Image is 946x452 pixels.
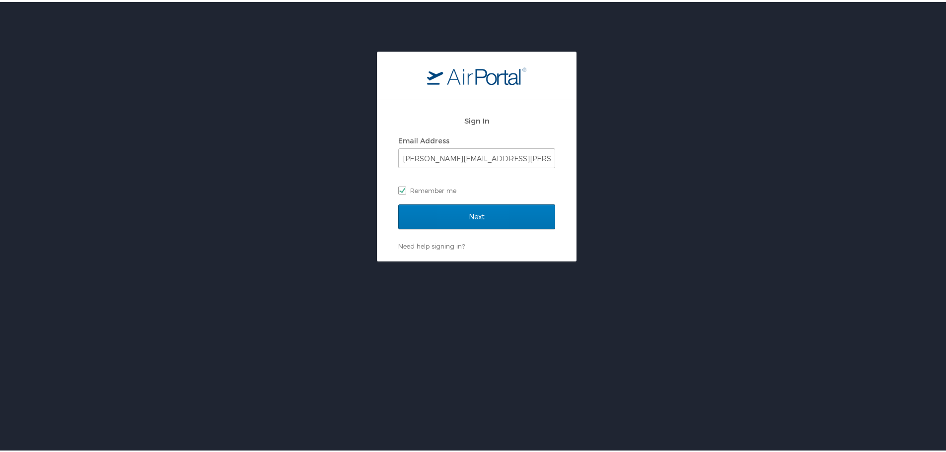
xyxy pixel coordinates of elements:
input: Next [398,202,555,227]
img: logo [427,65,526,83]
a: Need help signing in? [398,240,465,248]
label: Email Address [398,134,449,143]
h2: Sign In [398,113,555,125]
label: Remember me [398,181,555,196]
